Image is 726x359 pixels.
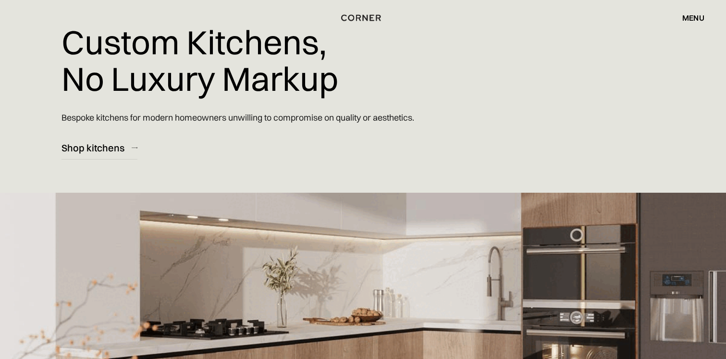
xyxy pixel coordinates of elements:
div: Shop kitchens [62,141,124,154]
a: home [336,12,390,24]
div: menu [682,14,704,22]
div: menu [673,10,704,26]
a: Shop kitchens [62,136,137,160]
p: Bespoke kitchens for modern homeowners unwilling to compromise on quality or aesthetics. [62,104,414,131]
h1: Custom Kitchens, No Luxury Markup [62,17,338,104]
